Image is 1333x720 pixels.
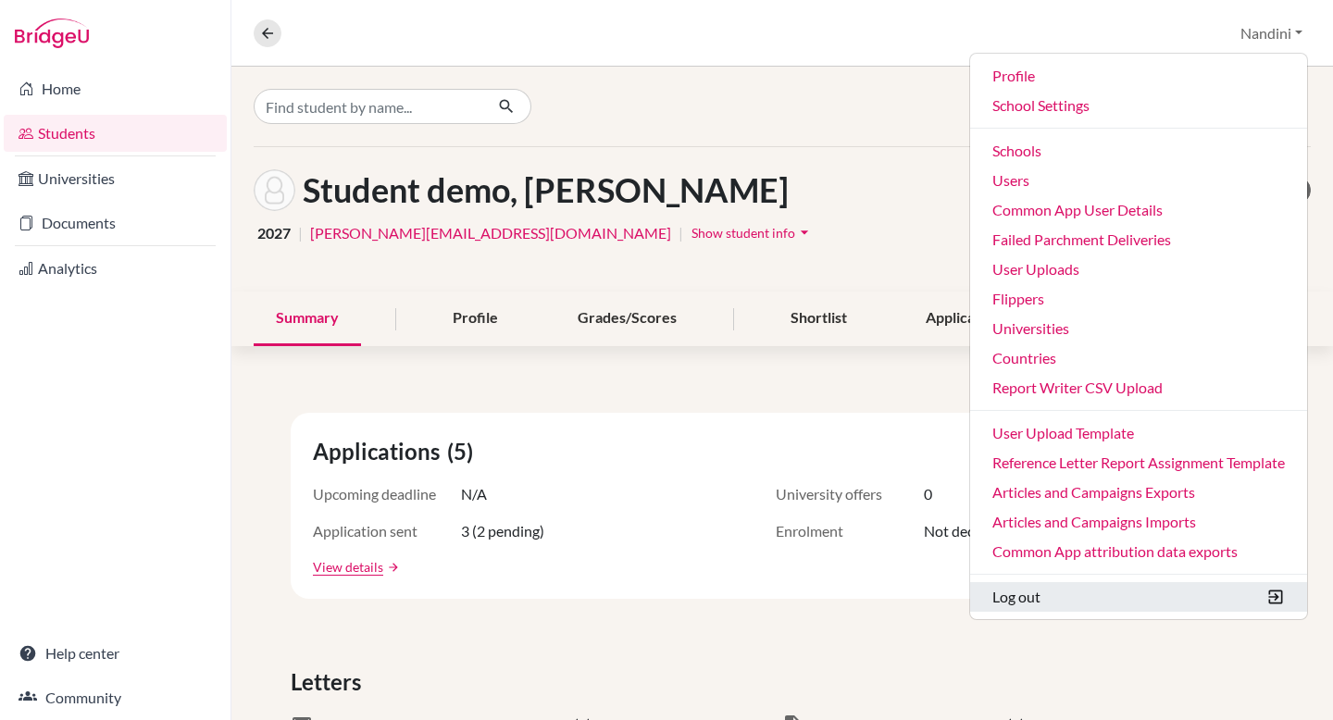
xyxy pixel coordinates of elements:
span: Letters [291,665,368,699]
ul: Nandini [969,53,1308,620]
a: Articles and Campaigns Imports [970,507,1307,537]
a: Help center [4,635,227,672]
a: [PERSON_NAME][EMAIL_ADDRESS][DOMAIN_NAME] [310,222,671,244]
button: Nandini [1232,16,1311,51]
a: Articles and Campaigns Exports [970,478,1307,507]
a: Users [970,166,1307,195]
div: Shortlist [768,292,869,346]
a: Students [4,115,227,152]
a: Documents [4,205,227,242]
span: | [679,222,683,244]
span: Show student info [691,225,795,241]
div: Profile [430,292,520,346]
img: Bridge-U [15,19,89,48]
div: Summary [254,292,361,346]
a: Flippers [970,284,1307,314]
span: 3 (2 pending) [461,520,544,542]
span: Not decided [924,520,1002,542]
span: N/A [461,483,487,505]
i: arrow_drop_down [795,223,814,242]
a: Report Writer CSV Upload [970,373,1307,403]
button: Show student infoarrow_drop_down [691,218,815,247]
a: Universities [4,160,227,197]
a: Common App attribution data exports [970,537,1307,566]
a: Schools [970,136,1307,166]
span: Applications [313,435,447,468]
a: Universities [970,314,1307,343]
a: arrow_forward [383,561,400,574]
img: Nandini Student demo's avatar [254,169,295,211]
a: User Uploads [970,254,1307,284]
a: User Upload Template [970,418,1307,448]
a: View details [313,557,383,577]
span: Application sent [313,520,461,542]
button: Log out [970,582,1307,612]
span: 0 [924,483,932,505]
a: Community [4,679,227,716]
a: Analytics [4,250,227,287]
input: Find student by name... [254,89,483,124]
span: University offers [776,483,924,505]
span: | [298,222,303,244]
a: Reference Letter Report Assignment Template [970,448,1307,478]
a: School Settings [970,91,1307,120]
span: Upcoming deadline [313,483,461,505]
a: Profile [970,61,1307,91]
div: Applications [903,292,1029,346]
h1: Student demo, [PERSON_NAME] [303,170,789,210]
span: 2027 [257,222,291,244]
a: Countries [970,343,1307,373]
div: Grades/Scores [555,292,699,346]
span: Enrolment [776,520,924,542]
a: Common App User Details [970,195,1307,225]
a: Failed Parchment Deliveries [970,225,1307,254]
a: Home [4,70,227,107]
span: (5) [447,435,480,468]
